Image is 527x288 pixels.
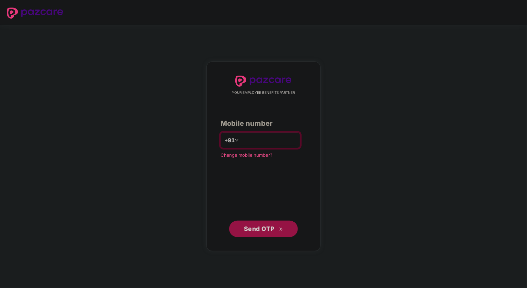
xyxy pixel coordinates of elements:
[7,8,63,19] img: logo
[232,90,295,96] span: YOUR EMPLOYEE BENEFITS PARTNER
[221,152,272,158] a: Change mobile number?
[279,227,283,232] span: double-right
[229,221,298,237] button: Send OTPdouble-right
[224,136,235,145] span: +91
[235,76,292,87] img: logo
[221,118,306,129] div: Mobile number
[244,225,274,232] span: Send OTP
[235,138,239,142] span: down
